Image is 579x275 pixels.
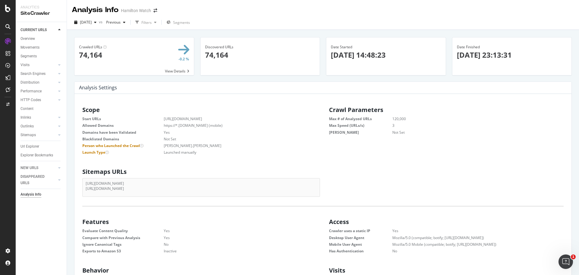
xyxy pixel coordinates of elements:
[149,136,317,142] dd: Not Set
[21,10,62,17] div: SiteCrawler
[21,106,62,112] a: Content
[21,79,56,86] a: Distribution
[377,242,564,247] dd: Mozilla/5.0 Mobile (compatible; botify; [URL][DOMAIN_NAME])
[82,150,164,155] dt: Launch Type
[104,20,121,25] span: Previous
[21,53,62,59] a: Segments
[329,242,392,247] dt: Mobile User Agent
[82,267,320,274] h2: Behavior
[99,19,104,24] span: vs
[21,36,62,42] a: Overview
[141,20,152,25] div: Filters
[72,5,119,15] div: Analysis Info
[82,136,164,142] dt: Blacklisted Domains
[149,123,317,128] dd: https://*.[DOMAIN_NAME] (mobile)
[149,228,317,233] dd: Yes
[82,235,164,240] dt: Compare with Previous Analysis
[149,143,317,148] dd: [PERSON_NAME].[PERSON_NAME]
[21,123,34,130] div: Outlinks
[329,235,392,240] dt: Desktop User Agent
[329,228,392,233] dt: Crawler uses a static IP
[21,106,33,112] div: Content
[21,114,56,121] a: Inlinks
[21,36,35,42] div: Overview
[377,130,564,135] dd: Not Set
[82,123,164,128] dt: Allowed Domains
[457,50,567,60] p: [DATE] 23:13:31
[21,53,37,59] div: Segments
[21,152,62,158] a: Explorer Bookmarks
[457,44,480,50] span: Date Finished
[153,8,157,13] div: arrow-right-arrow-left
[21,143,39,150] div: Url Explorer
[21,132,56,138] a: Sitemaps
[331,44,352,50] span: Date Started
[149,248,317,254] dd: Inactive
[21,62,56,68] a: Visits
[21,71,56,77] a: Search Engines
[205,44,233,50] span: Discovered URLs
[558,254,573,269] iframe: Intercom live chat
[21,174,56,186] a: DISAPPEARED URLS
[21,88,42,94] div: Performance
[571,254,576,259] span: 1
[21,44,40,51] div: Movements
[329,219,567,225] h2: Access
[173,20,190,25] span: Segments
[21,27,56,33] a: CURRENT URLS
[82,242,164,247] dt: Ignore Canonical Tags
[86,186,317,191] li: [URL][DOMAIN_NAME]
[82,219,320,225] h2: Features
[329,107,567,113] h2: Crawl Parameters
[329,116,392,121] dt: Max # of Analyzed URLs
[72,18,99,27] button: [DATE]
[329,123,392,128] dt: Max Speed (URLs/s)
[21,132,36,138] div: Sitemaps
[21,165,56,171] a: NEW URLS
[21,143,62,150] a: Url Explorer
[21,5,62,10] div: Analytics
[164,18,192,27] button: Segments
[21,97,56,103] a: HTTP Codes
[82,116,164,121] dt: Start URLs
[21,79,40,86] div: Distribution
[80,20,92,25] span: 2025 Sep. 22nd
[82,130,164,135] dt: Domains have been Validated
[121,8,151,14] div: Hamilton Watch
[21,152,53,158] div: Explorer Bookmarks
[149,242,317,247] dd: No
[149,130,317,135] dd: Yes
[86,181,317,186] li: [URL][DOMAIN_NAME]
[79,84,117,92] h4: Analysis Settings
[21,123,56,130] a: Outlinks
[329,130,392,135] dt: [PERSON_NAME]
[21,62,30,68] div: Visits
[329,267,567,274] h2: Visits
[331,50,441,60] p: [DATE] 14:48:23
[21,191,41,198] div: Analysis Info
[377,123,564,128] dd: 3
[377,235,564,240] dd: Mozilla/5.0 (compatible; botify; [URL][DOMAIN_NAME])
[205,50,315,60] p: 74,164
[82,248,164,254] dt: Exports to Amazon S3
[82,143,164,148] dt: Person who Launched the Crawl
[82,168,320,175] h2: Sitemaps URLs
[329,248,392,254] dt: Has Authentication
[21,88,56,94] a: Performance
[21,71,46,77] div: Search Engines
[21,174,51,186] div: DISAPPEARED URLS
[21,191,62,198] a: Analysis Info
[377,228,564,233] dd: Yes
[133,18,159,27] button: Filters
[21,27,47,33] div: CURRENT URLS
[149,116,317,121] dd: [URL][DOMAIN_NAME]
[21,165,38,171] div: NEW URLS
[149,235,317,240] dd: Yes
[82,228,164,233] dt: Evaluate Content Quality
[82,107,320,113] h2: Scope
[21,44,62,51] a: Movements
[377,116,564,121] dd: 120,000
[21,114,31,121] div: Inlinks
[149,150,317,155] dd: Launched manually
[104,18,128,27] button: Previous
